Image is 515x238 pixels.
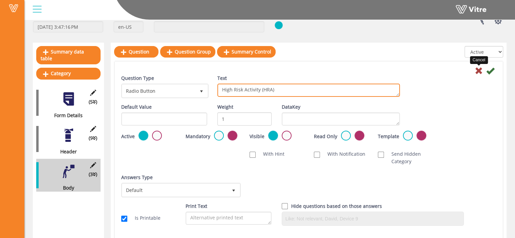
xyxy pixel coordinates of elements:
[385,150,432,165] label: Send Hidden Category
[217,46,276,58] a: Summary Control
[282,103,300,111] label: DataKey
[89,98,97,106] span: (5 )
[121,103,152,111] label: Default Value
[282,203,288,209] input: Hide question based on answer
[36,148,95,155] div: Header
[121,174,153,181] label: Answers Type
[122,85,195,97] span: Radio Button
[36,184,95,192] div: Body
[250,152,256,158] input: With Hint
[121,216,127,222] input: Is Printable
[122,184,228,196] span: Default
[275,21,283,29] img: yes
[36,46,101,64] a: Summary data table
[378,133,399,140] label: Template
[217,74,227,82] label: Text
[186,202,207,210] label: Print Text
[89,171,97,178] span: (3 )
[195,85,208,97] span: select
[114,46,158,58] a: Question
[250,133,264,140] label: Visible
[228,184,240,196] span: select
[121,74,154,82] label: Question Type
[314,133,337,140] label: Read Only
[89,134,97,142] span: (9 )
[217,103,233,111] label: Weight
[256,150,284,158] label: With Hint
[160,46,215,58] a: Question Group
[128,214,160,222] label: Is Printable
[36,112,95,119] div: Form Details
[321,150,365,158] label: With Notification
[378,152,384,158] input: Send Hidden Category
[470,56,488,64] div: Cancel
[291,202,382,210] label: Hide questions based on those answers
[186,133,210,140] label: Mandatory
[314,152,320,158] input: With Notification
[36,68,101,79] a: Category
[121,133,135,140] label: Active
